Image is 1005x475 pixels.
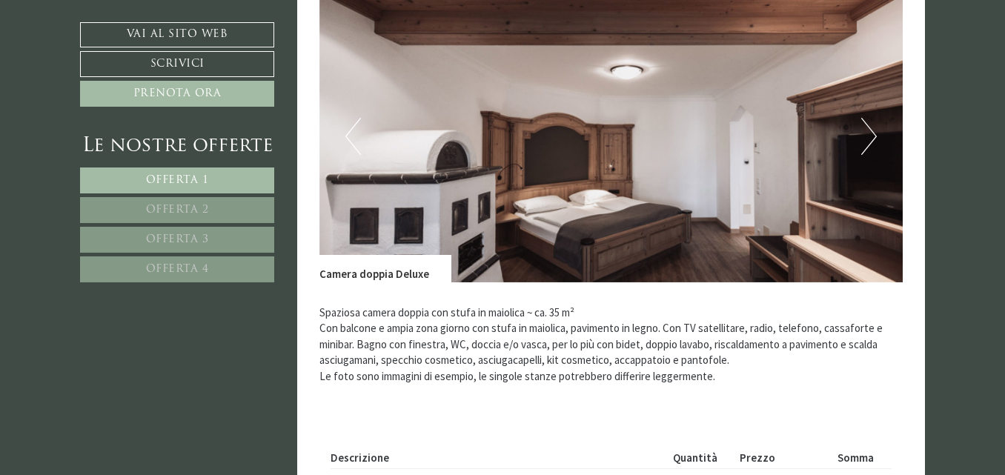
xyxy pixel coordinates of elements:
span: Offerta 1 [146,175,209,186]
p: Spaziosa camera doppia con stufa in maiolica ~ ca. 35 m² Con balcone e ampia zona giorno con stuf... [319,305,903,384]
th: Quantità [667,447,734,468]
div: Camera doppia Deluxe [319,255,451,282]
th: Descrizione [331,447,668,468]
div: martedì [262,11,323,35]
span: Offerta 4 [146,264,209,275]
button: Next [861,118,877,155]
div: Montis – Active Nature Spa [22,42,196,53]
a: Vai al sito web [80,22,274,47]
div: Le nostre offerte [80,133,274,160]
th: Somma [832,447,892,468]
span: Offerta 2 [146,205,209,216]
small: 14:59 [22,69,196,79]
th: Prezzo [734,447,832,468]
a: Prenota ora [80,81,274,107]
div: Buon giorno, come possiamo aiutarla? [11,39,204,82]
a: Scrivici [80,51,274,77]
button: Invia [503,391,585,416]
span: Offerta 3 [146,234,209,245]
button: Previous [345,118,361,155]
